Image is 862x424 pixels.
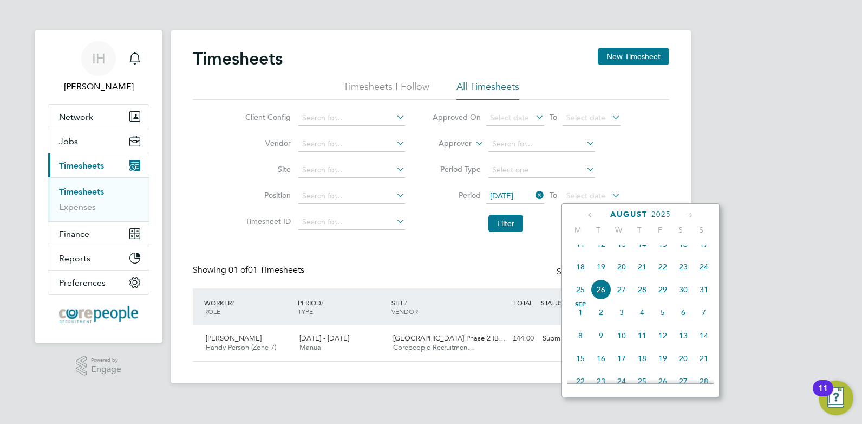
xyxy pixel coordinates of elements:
span: 8 [570,325,591,346]
span: 28 [632,279,652,300]
span: Network [59,112,93,122]
span: [DATE] - [DATE] [299,333,349,343]
a: Powered byEngage [76,356,122,376]
span: 24 [611,371,632,391]
span: 27 [673,371,694,391]
span: 17 [694,234,714,254]
div: 11 [818,388,828,402]
span: / [232,298,234,307]
span: 19 [591,256,611,277]
label: Timesheet ID [242,216,291,226]
span: 1 [570,302,591,323]
span: Handy Person (Zone 7) [206,343,276,352]
span: Jobs [59,136,78,146]
span: 01 of [228,265,248,275]
span: 6 [673,302,694,323]
span: Powered by [91,356,121,365]
span: VENDOR [391,307,418,316]
span: 12 [652,325,673,346]
span: 18 [570,256,591,277]
span: M [567,225,588,235]
span: T [588,225,609,235]
span: Manual [299,343,323,352]
button: Filter [488,215,523,232]
span: TOTAL [513,298,533,307]
label: Approved On [432,112,481,122]
span: W [609,225,629,235]
span: 23 [591,371,611,391]
label: Period Type [432,164,481,174]
span: 4 [632,302,652,323]
span: 16 [591,348,611,369]
div: WORKER [201,293,295,321]
span: S [691,225,711,235]
h2: Timesheets [193,48,283,69]
span: 7 [694,302,714,323]
span: 21 [694,348,714,369]
label: Site [242,164,291,174]
span: August [610,210,648,219]
button: Network [48,105,149,129]
span: Sep [570,302,591,307]
span: 23 [673,256,694,277]
label: Approver [423,138,472,149]
span: 17 [611,348,632,369]
span: 10 [611,325,632,346]
span: [DATE] [490,191,513,201]
div: Timesheets [48,177,149,221]
span: 28 [694,371,714,391]
span: To [546,188,560,202]
li: Timesheets I Follow [343,80,429,100]
a: Go to home page [48,306,149,323]
div: Submitted [538,330,595,348]
button: Finance [48,222,149,246]
button: Preferences [48,271,149,294]
label: Vendor [242,138,291,148]
span: 26 [652,371,673,391]
span: Reports [59,253,90,264]
span: Finance [59,229,89,239]
span: Select date [566,191,605,201]
span: Select date [490,113,529,123]
span: Engage [91,365,121,374]
input: Search for... [298,111,405,126]
label: Position [242,190,291,200]
span: Preferences [59,278,106,288]
button: Open Resource Center, 11 new notifications [819,381,853,415]
li: All Timesheets [456,80,519,100]
span: 22 [570,371,591,391]
span: 5 [652,302,673,323]
label: Client Config [242,112,291,122]
input: Search for... [298,137,405,152]
span: 25 [632,371,652,391]
span: [GEOGRAPHIC_DATA] Phase 2 (B… [393,333,506,343]
span: 20 [673,348,694,369]
span: 11 [632,325,652,346]
span: 25 [570,279,591,300]
span: / [321,298,323,307]
span: 14 [632,234,652,254]
span: F [650,225,670,235]
img: corepeople-logo-retina.png [59,306,138,323]
span: 2025 [651,210,671,219]
input: Search for... [298,163,405,178]
a: Timesheets [59,187,104,197]
span: 14 [694,325,714,346]
span: ROLE [204,307,220,316]
span: 20 [611,256,632,277]
label: Period [432,190,481,200]
input: Select one [488,163,595,178]
button: New Timesheet [598,48,669,65]
a: IH[PERSON_NAME] [48,41,149,93]
span: To [546,110,560,124]
span: 30 [673,279,694,300]
span: 26 [591,279,611,300]
span: 18 [632,348,652,369]
span: S [670,225,691,235]
span: Select date [566,113,605,123]
span: 12 [591,234,611,254]
span: 19 [652,348,673,369]
span: 9 [591,325,611,346]
div: PERIOD [295,293,389,321]
span: Corepeople Recruitmen… [393,343,474,352]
